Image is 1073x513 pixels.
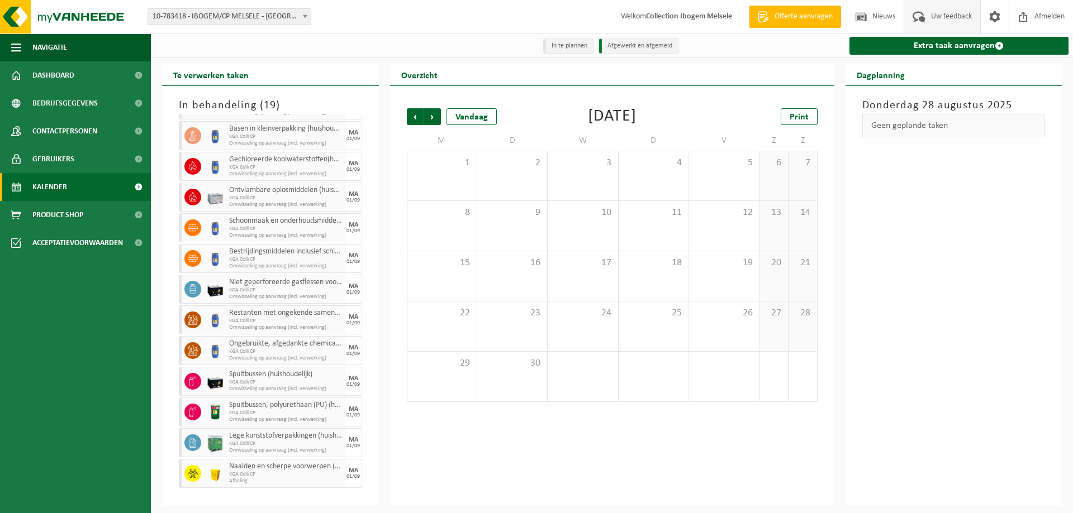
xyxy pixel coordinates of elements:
a: Offerte aanvragen [749,6,841,28]
span: 28 [794,307,811,319]
td: M [407,131,477,151]
span: Schoonmaak en onderhoudsmiddelen (huishoudelijk) [229,217,343,226]
a: Extra taak aanvragen [849,37,1069,55]
span: 12 [695,207,753,219]
div: 01/09 [346,413,360,418]
div: MA [349,252,358,259]
span: 10-783418 - IBOGEM/CP MELSELE - MELSELE [148,8,311,25]
span: Omwisseling op aanvraag (incl. verwerking) [229,140,343,147]
div: Geen geplande taken [862,114,1046,137]
span: 2 [483,157,542,169]
span: 18 [624,257,683,269]
li: Afgewerkt en afgemeld [599,39,678,54]
td: Z [789,131,817,151]
img: PB-LB-0680-HPE-GY-11 [207,189,224,205]
img: LP-SB-00050-HPE-22 [207,465,224,482]
div: MA [349,406,358,413]
span: 22 [413,307,471,319]
span: Lege kunststofverpakkingen (huishoudelijk) [229,432,343,440]
div: 01/09 [346,320,360,326]
img: PB-OT-0200-MET-00-03 [207,404,224,420]
span: Acceptatievoorwaarden [32,229,123,257]
h2: Te verwerken taken [162,64,260,85]
span: 5 [695,157,753,169]
span: Offerte aanvragen [772,11,835,22]
div: [DATE] [588,108,637,125]
td: D [477,131,548,151]
span: Omwisseling op aanvraag (incl. verwerking) [229,263,343,270]
span: 1 [413,157,471,169]
img: PB-OT-0120-HPE-00-02 [207,250,224,267]
div: 01/09 [346,167,360,172]
span: KGA Colli CP [229,226,343,232]
span: KGA Colli CP [229,379,343,386]
span: KGA Colli CP [229,256,343,263]
div: MA [349,130,358,136]
div: 01/09 [346,382,360,387]
span: KGA Colli CP [229,164,343,171]
span: 3 [553,157,612,169]
img: PB-OT-0120-HPE-00-02 [207,158,224,175]
span: 17 [553,257,612,269]
span: 29 [413,357,471,370]
a: Print [781,108,818,125]
img: PB-OT-0120-HPE-00-02 [207,311,224,328]
span: KGA Colli CP [229,348,343,355]
div: 01/09 [346,136,360,142]
span: KGA Colli CP [229,318,343,324]
span: Naalden en scherpe voorwerpen (huishoudelijk) [229,462,343,471]
div: 01/09 [346,443,360,449]
span: Print [790,113,809,122]
span: 21 [794,257,811,269]
h3: In behandeling ( ) [179,97,362,114]
img: PB-OT-0120-HPE-00-02 [207,342,224,359]
span: Omwisseling op aanvraag (incl. verwerking) [229,232,343,239]
span: 16 [483,257,542,269]
span: KGA Colli CP [229,287,343,294]
img: PB-LB-0680-HPE-BK-11 [207,281,224,298]
div: 01/09 [346,351,360,357]
div: MA [349,314,358,320]
span: 7 [794,157,811,169]
span: Contactpersonen [32,117,97,145]
span: Omwisseling op aanvraag (incl. verwerking) [229,416,343,423]
div: MA [349,437,358,443]
img: PB-HB-1400-HPE-GN-11 [207,434,224,452]
span: 20 [766,257,782,269]
div: MA [349,283,358,290]
span: Ontvlambare oplosmiddelen (huishoudelijk) [229,186,343,195]
span: Bestrijdingsmiddelen inclusief schimmelwerende beschermingsmiddelen (huishoudelijk) [229,247,343,256]
span: KGA Colli CP [229,440,343,447]
span: KGA Colli CP [229,410,343,416]
span: 6 [766,157,782,169]
span: 23 [483,307,542,319]
span: 27 [766,307,782,319]
span: Afhaling [229,478,343,485]
span: 30 [483,357,542,370]
span: Omwisseling op aanvraag (incl. verwerking) [229,447,343,454]
h2: Dagplanning [846,64,916,85]
span: 15 [413,257,471,269]
div: MA [349,467,358,474]
span: Omwisseling op aanvraag (incl. verwerking) [229,324,343,331]
td: W [548,131,618,151]
span: 9 [483,207,542,219]
span: Omwisseling op aanvraag (incl. verwerking) [229,355,343,362]
span: 14 [794,207,811,219]
span: 11 [624,207,683,219]
div: MA [349,191,358,198]
div: MA [349,222,358,228]
span: 10 [553,207,612,219]
div: 01/09 [346,474,360,480]
span: Basen in kleinverpakking (huishoudelijk) [229,124,343,133]
span: Bedrijfsgegevens [32,89,98,117]
h2: Overzicht [390,64,449,85]
td: Z [760,131,789,151]
div: MA [349,344,358,351]
span: 13 [766,207,782,219]
div: 01/09 [346,290,360,295]
div: 01/09 [346,198,360,203]
span: Omwisseling op aanvraag (incl. verwerking) [229,171,343,178]
img: PB-OT-0120-HPE-00-02 [207,127,224,144]
span: Dashboard [32,61,74,89]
